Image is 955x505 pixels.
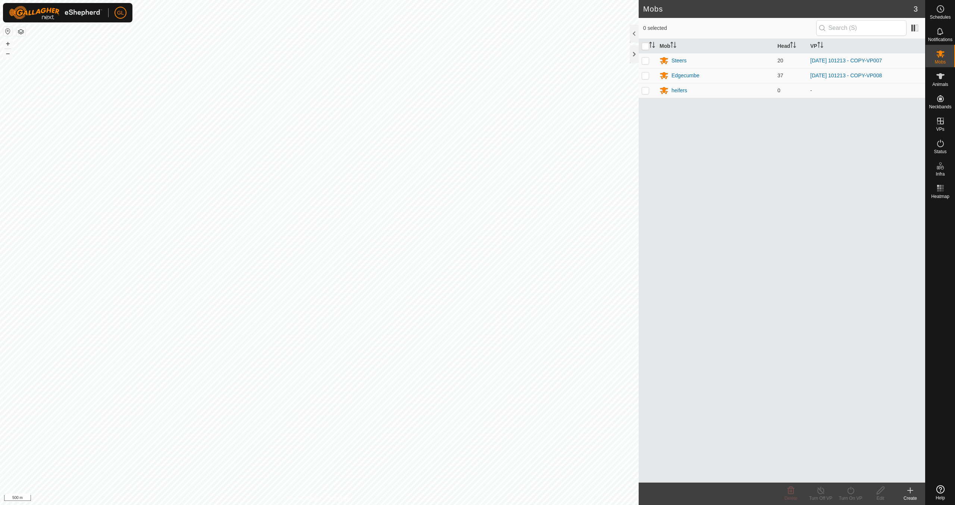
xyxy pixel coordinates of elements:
div: heifers [671,87,687,95]
a: Privacy Policy [290,495,318,502]
span: 0 [777,87,780,93]
p-sorticon: Activate to sort [649,43,655,49]
button: + [3,39,12,48]
span: Neckbands [929,105,951,109]
div: Steers [671,57,686,65]
div: Turn Off VP [806,495,836,502]
button: Map Layers [16,27,25,36]
span: 3 [914,3,918,15]
td: - [807,83,925,98]
p-sorticon: Activate to sort [670,43,676,49]
input: Search (S) [816,20,907,36]
p-sorticon: Activate to sort [817,43,823,49]
div: Turn On VP [836,495,865,502]
span: Mobs [935,60,946,64]
p-sorticon: Activate to sort [790,43,796,49]
a: [DATE] 101213 - COPY-VP007 [810,58,882,63]
span: 0 selected [643,24,816,32]
span: GL [117,9,124,17]
span: Delete [785,496,798,501]
img: Gallagher Logo [9,6,102,19]
div: Edgecumbe [671,72,699,80]
span: Notifications [928,37,952,42]
h2: Mobs [643,4,914,13]
button: – [3,49,12,58]
th: VP [807,39,925,53]
span: Infra [936,172,945,176]
th: Mob [657,39,774,53]
span: VPs [936,127,944,131]
span: Animals [932,82,948,87]
a: Help [926,482,955,503]
span: Heatmap [931,194,949,199]
button: Reset Map [3,27,12,36]
span: Help [936,496,945,500]
th: Head [774,39,807,53]
span: Status [934,149,946,154]
span: 20 [777,58,783,63]
div: Edit [865,495,895,502]
a: Contact Us [327,495,349,502]
span: Schedules [930,15,951,19]
a: [DATE] 101213 - COPY-VP008 [810,72,882,78]
span: 37 [777,72,783,78]
div: Create [895,495,925,502]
